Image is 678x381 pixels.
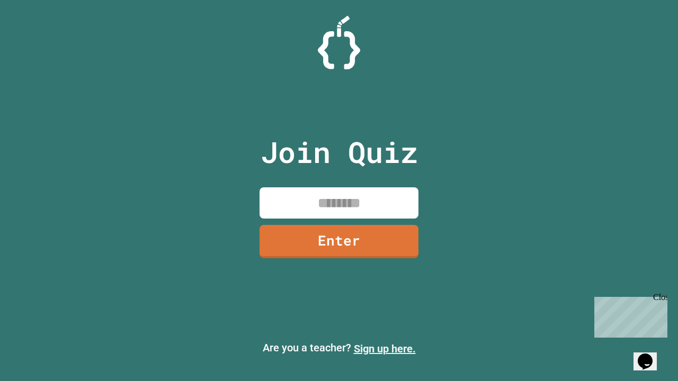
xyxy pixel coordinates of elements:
iframe: chat widget [590,293,667,338]
p: Join Quiz [261,130,418,174]
p: Are you a teacher? [8,340,670,357]
a: Sign up here. [354,342,416,355]
div: Chat with us now!Close [4,4,73,67]
a: Enter [260,225,418,258]
iframe: chat widget [634,339,667,370]
img: Logo.svg [318,16,360,69]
